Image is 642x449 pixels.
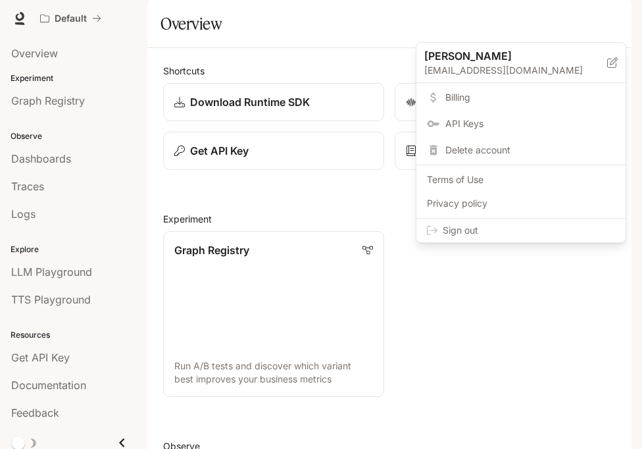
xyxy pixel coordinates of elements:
div: Delete account [419,138,623,162]
a: Terms of Use [419,168,623,192]
span: Billing [445,91,615,104]
div: [PERSON_NAME][EMAIL_ADDRESS][DOMAIN_NAME] [416,43,626,83]
span: Privacy policy [427,197,615,210]
a: API Keys [419,112,623,136]
div: Sign out [416,219,626,242]
a: Privacy policy [419,192,623,215]
span: API Keys [445,117,615,130]
span: Delete account [445,144,615,157]
span: Terms of Use [427,173,615,186]
p: [PERSON_NAME] [424,48,586,64]
p: [EMAIL_ADDRESS][DOMAIN_NAME] [424,64,607,77]
span: Sign out [443,224,615,237]
a: Billing [419,86,623,109]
